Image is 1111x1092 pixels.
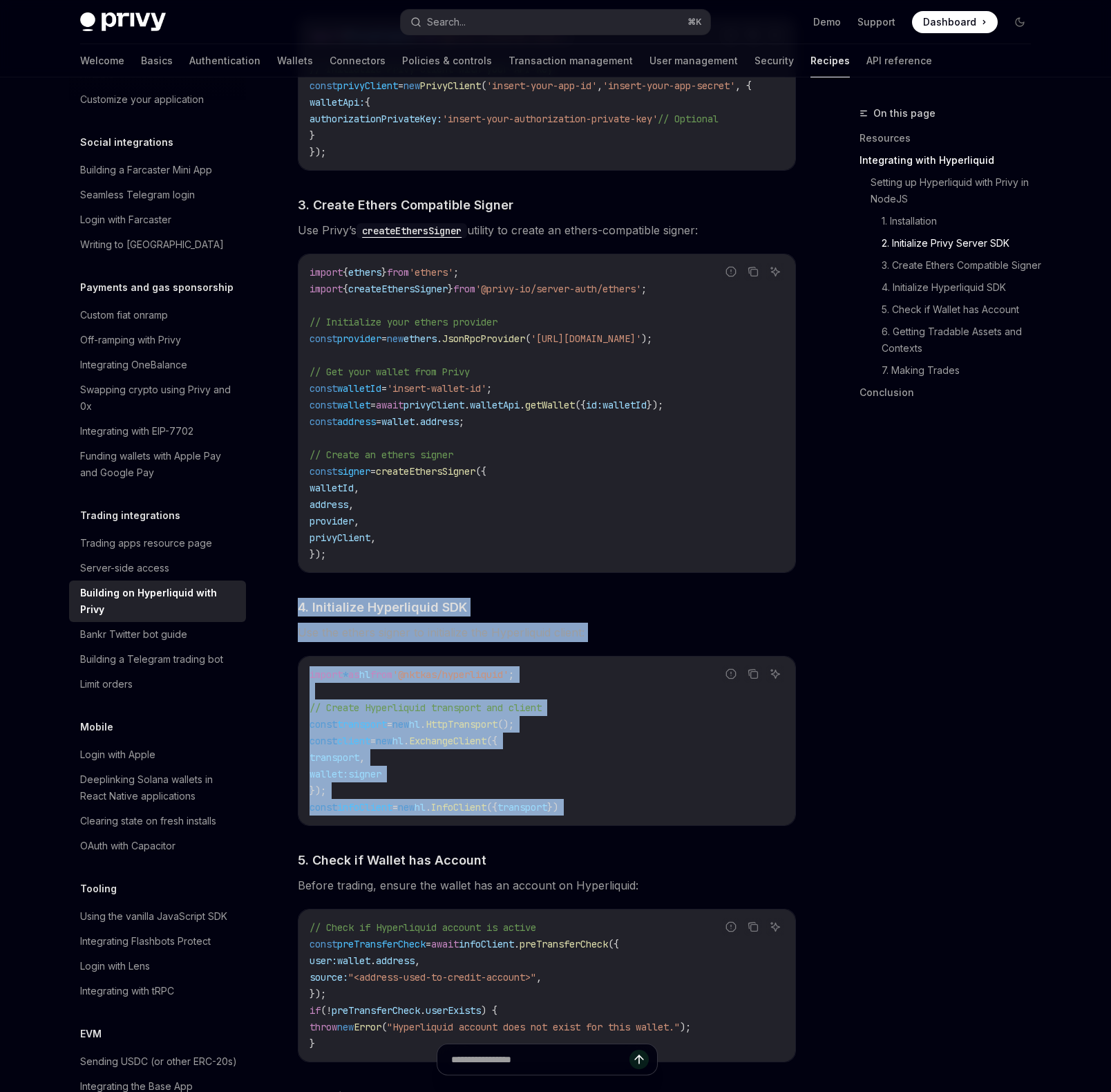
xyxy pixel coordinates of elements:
[80,187,195,203] div: Seamless Telegram login
[365,96,370,109] span: {
[310,316,497,328] span: // Initialize your ethers provider
[426,1004,481,1017] span: userExists
[912,11,998,33] a: Dashboard
[882,276,1042,299] a: 4. Initialize Hyperliquid SDK
[680,1021,691,1033] span: );
[722,918,740,936] button: Report incorrect code
[866,44,932,77] a: API reference
[337,465,370,478] span: signer
[387,332,403,345] span: new
[337,954,370,967] span: wallet
[744,918,762,936] button: Copy the contents from the code block
[298,876,796,895] span: Before trading, ensure the wallet has an account on Hyperliquid:
[882,321,1042,359] a: 6. Getting Tradable Assets and Contexts
[602,399,647,411] span: walletId
[722,665,740,683] button: Report incorrect code
[722,263,740,281] button: Report incorrect code
[882,359,1042,382] a: 7. Making Trades
[923,15,976,29] span: Dashboard
[871,171,1042,210] a: Setting up Hyperliquid with Privy in NodeJS
[69,87,246,112] a: Customize your application
[376,954,415,967] span: address
[310,1004,321,1017] span: if
[813,15,841,29] a: Demo
[431,938,459,950] span: await
[310,515,354,527] span: provider
[310,498,348,511] span: address
[69,809,246,834] a: Clearing state on fresh installs
[381,382,387,395] span: =
[497,718,514,731] span: ();
[337,382,381,395] span: walletId
[69,158,246,182] a: Building a Farcaster Mini App
[744,665,762,683] button: Copy the contents from the code block
[337,79,398,92] span: privyClient
[310,382,337,395] span: const
[310,283,343,295] span: import
[69,207,246,232] a: Login with Farcaster
[357,223,467,237] a: createEthersSigner
[586,399,602,411] span: id:
[80,813,216,829] div: Clearing state on fresh installs
[80,357,187,373] div: Integrating OneBalance
[69,672,246,697] a: Limit orders
[381,266,387,279] span: }
[426,801,431,813] span: .
[658,113,719,125] span: // Optional
[348,283,448,295] span: createEthersSigner
[357,223,467,238] code: createEthersSigner
[298,623,796,642] span: Use the ethers signer to initialize the Hyperliquid client:
[387,266,409,279] span: from
[536,971,542,983] span: ,
[370,399,376,411] span: =
[531,332,641,345] span: '[URL][DOMAIN_NAME]'
[69,647,246,672] a: Building a Telegram trading bot
[403,332,437,345] span: ethers
[310,954,337,967] span: user:
[337,415,376,428] span: address
[376,465,475,478] span: createEthersSigner
[69,531,246,556] a: Trading apps resource page
[453,266,459,279] span: ;
[453,283,475,295] span: from
[310,129,315,142] span: }
[415,954,420,967] span: ,
[370,954,376,967] span: .
[641,283,647,295] span: ;
[310,482,354,494] span: walletId
[520,938,608,950] span: preTransferCheck
[69,834,246,858] a: OAuth with Capacitor
[80,12,166,32] img: dark logo
[80,719,113,735] h5: Mobile
[514,938,520,950] span: .
[321,1004,326,1017] span: (
[354,515,359,527] span: ,
[69,742,246,767] a: Login with Apple
[481,79,486,92] span: (
[80,448,238,481] div: Funding wallets with Apple Pay and Google Pay
[860,149,1042,171] a: Integrating with Hyperliquid
[80,676,133,693] div: Limit orders
[310,449,453,461] span: // Create an ethers signer
[409,735,486,747] span: ExchangeClient
[80,838,175,854] div: OAuth with Capacitor
[343,266,348,279] span: {
[497,801,547,813] span: transport
[348,971,536,983] span: "<address-used-to-credit-account>"
[277,44,313,77] a: Wallets
[69,352,246,377] a: Integrating OneBalance
[298,851,486,869] span: 5. Check if Wallet has Account
[80,307,168,323] div: Custom fiat onramp
[80,933,211,950] div: Integrating Flashbots Protect
[486,801,497,813] span: ({
[310,988,326,1000] span: });
[641,332,652,345] span: );
[189,44,260,77] a: Authentication
[310,784,326,797] span: });
[69,303,246,328] a: Custom fiat onramp
[310,465,337,478] span: const
[69,767,246,809] a: Deeplinking Solana wallets in React Native applications
[376,735,392,747] span: new
[420,718,426,731] span: .
[376,399,403,411] span: await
